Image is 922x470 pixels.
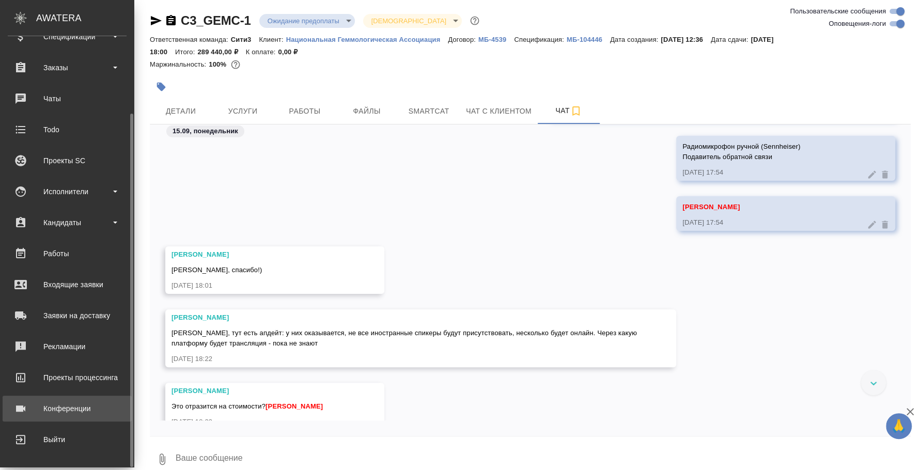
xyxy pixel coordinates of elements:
[218,105,268,118] span: Услуги
[150,60,209,68] p: Маржинальность:
[175,48,197,56] p: Итого:
[890,415,908,437] span: 🙏
[171,386,348,396] div: [PERSON_NAME]
[448,36,478,43] p: Договор:
[264,17,342,25] button: Ожидание предоплаты
[8,91,127,106] div: Чаты
[478,36,514,43] p: МБ-4539
[171,266,262,274] span: [PERSON_NAME], спасибо!)
[3,365,132,390] a: Проекты процессинга
[8,215,127,230] div: Кандидаты
[259,14,355,28] div: Ожидание предоплаты
[3,303,132,328] a: Заявки на доставку
[278,48,305,56] p: 0,00 ₽
[404,105,454,118] span: Smartcat
[8,153,127,168] div: Проекты SC
[363,14,462,28] div: Ожидание предоплаты
[171,312,640,323] div: [PERSON_NAME]
[156,105,206,118] span: Детали
[570,105,582,117] svg: Подписаться
[3,272,132,297] a: Входящие заявки
[8,401,127,416] div: Конференции
[567,35,610,43] a: МБ-104446
[246,48,278,56] p: К оплате:
[8,29,127,44] div: Спецификации
[3,396,132,421] a: Конференции
[790,6,886,17] span: Пользовательские сообщения
[661,36,711,43] p: [DATE] 12:36
[173,126,238,136] p: 15.09, понедельник
[3,427,132,452] a: Выйти
[36,8,134,28] div: AWATERA
[8,184,127,199] div: Исполнители
[209,60,229,68] p: 100%
[8,308,127,323] div: Заявки на доставку
[8,370,127,385] div: Проекты процессинга
[886,413,912,439] button: 🙏
[8,277,127,292] div: Входящие заявки
[514,36,566,43] p: Спецификация:
[8,246,127,261] div: Работы
[342,105,392,118] span: Файлы
[466,105,532,118] span: Чат с клиентом
[682,203,740,211] span: [PERSON_NAME]
[171,329,639,347] span: [PERSON_NAME], тут есть апдейт: у них оказывается, не все иностранные спикеры будут присутствоват...
[171,417,348,427] div: [DATE] 18:23
[368,17,449,25] button: [DEMOGRAPHIC_DATA]
[171,280,348,291] div: [DATE] 18:01
[3,117,132,143] a: Todo
[197,48,245,56] p: 289 440,00 ₽
[468,14,481,27] button: Доп статусы указывают на важность/срочность заказа
[829,19,886,29] span: Оповещения-логи
[231,36,259,43] p: Сити3
[229,58,242,71] button: 0.00 RUB;
[8,339,127,354] div: Рекламации
[150,14,162,27] button: Скопировать ссылку для ЯМессенджера
[682,167,859,178] div: [DATE] 17:54
[171,402,323,410] span: Это отразится на стоимости?
[544,104,593,117] span: Чат
[567,36,610,43] p: МБ-104446
[171,354,640,364] div: [DATE] 18:22
[181,13,251,27] a: C3_GEMC-1
[171,249,348,260] div: [PERSON_NAME]
[711,36,751,43] p: Дата сдачи:
[286,36,448,43] p: Национальная Геммологическая Ассоциация
[8,60,127,75] div: Заказы
[3,334,132,359] a: Рекламации
[265,402,323,410] span: [PERSON_NAME]
[3,86,132,112] a: Чаты
[259,36,286,43] p: Клиент:
[286,35,448,43] a: Национальная Геммологическая Ассоциация
[8,122,127,137] div: Todo
[150,75,173,98] button: Добавить тэг
[682,217,859,228] div: [DATE] 17:54
[8,432,127,447] div: Выйти
[280,105,330,118] span: Работы
[150,36,231,43] p: Ответственная команда:
[478,35,514,43] a: МБ-4539
[165,14,177,27] button: Скопировать ссылку
[610,36,661,43] p: Дата создания:
[3,148,132,174] a: Проекты SC
[3,241,132,267] a: Работы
